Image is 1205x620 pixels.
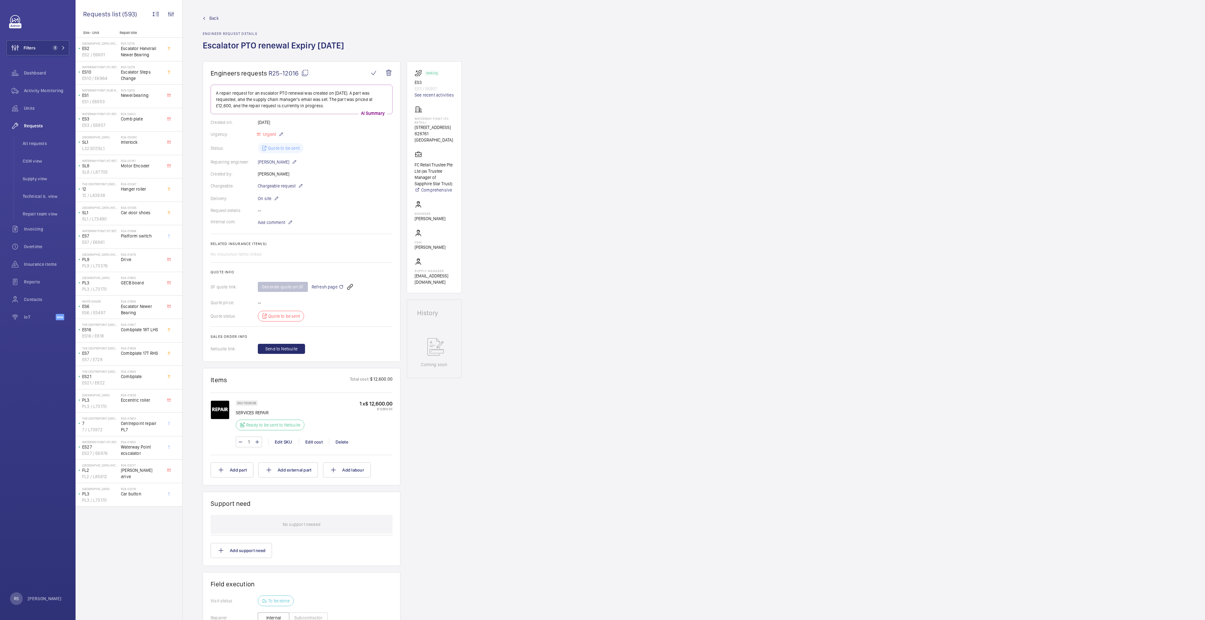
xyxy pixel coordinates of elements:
[121,92,162,98] span: Newel bearing
[82,310,118,316] p: ES6 / E5497
[359,110,387,116] p: AI Summary
[82,497,118,503] p: PL3 / L73170
[211,376,227,384] h1: Items
[82,186,118,192] p: 12
[28,595,62,602] p: [PERSON_NAME]
[426,72,438,74] p: Working
[82,350,118,356] p: ES7
[82,239,118,245] p: ES7 / E6961
[415,124,454,131] p: [STREET_ADDRESS]
[121,299,162,303] h2: R24-01606
[82,139,118,145] p: SL1
[262,132,276,137] span: Urgent
[82,209,118,216] p: SL1
[82,75,118,81] p: ES10 / E6964
[14,595,19,602] p: RS
[121,182,162,186] h2: R24-00247
[82,135,118,139] p: [GEOGRAPHIC_DATA]
[258,462,318,478] button: Add external part
[121,303,162,316] span: Escalator Newer Bearing
[82,403,118,410] p: PL3 / L73170
[82,45,118,52] p: ES2
[82,92,118,98] p: ES1
[121,233,162,239] span: Platform switch
[211,580,393,588] h1: Field execution
[121,186,162,192] span: Hanger roller
[82,192,118,198] p: 12 / L43938
[121,135,162,139] h2: R24-00080
[82,233,118,239] p: ES7
[82,444,118,450] p: ES27
[24,296,69,303] span: Contacts
[323,462,371,478] button: Add labour
[415,244,445,250] p: [PERSON_NAME]
[24,261,69,267] span: Insurance items
[82,416,118,420] p: The Centrepoint ([GEOGRAPHIC_DATA])
[415,187,454,193] a: Comprehensive
[23,211,69,217] span: Repair team view
[121,116,162,122] span: Comb plate
[82,356,118,363] p: ES7 / E728
[121,416,162,420] h2: R24-01903
[82,253,118,256] p: [GEOGRAPHIC_DATA] (MCST)
[121,112,162,116] h2: R23-12453
[415,79,454,86] p: ES3
[82,420,118,427] p: 7
[82,373,118,380] p: ES21
[415,273,454,285] p: [EMAIL_ADDRESS][DOMAIN_NAME]
[82,393,118,397] p: [GEOGRAPHIC_DATA]
[121,323,162,327] h2: R24-01607
[258,195,279,202] p: On site
[82,169,118,175] p: SL8 / L87705
[82,206,118,209] p: [GEOGRAPHIC_DATA] (MCST)
[82,380,118,386] p: ES21 / E822
[24,45,36,51] span: Filters
[415,212,445,215] p: Engineer
[421,361,447,368] p: Coming soon
[82,450,118,456] p: ES27 / E6976
[82,397,118,403] p: PL3
[24,87,69,94] span: Activity Monitoring
[283,515,320,534] p: No support needed
[82,216,118,222] p: SL1 / L73490
[82,370,118,373] p: The Centrepoint ([GEOGRAPHIC_DATA])
[82,473,118,480] p: FL2 / L85612
[121,45,162,58] span: Escalator Handrail Newer Bearing
[258,158,297,166] p: [PERSON_NAME]
[24,123,69,129] span: Requests
[415,215,445,222] p: [PERSON_NAME]
[24,226,69,232] span: Invoicing
[246,422,300,428] p: Ready to be sent to Netsuite
[269,69,309,77] span: R25-12016
[121,42,162,45] h2: R23-12179
[24,279,69,285] span: Reports
[83,10,122,18] span: Requests list
[82,112,118,116] p: Waterway Point (FC Retail)
[121,159,162,163] h2: R24-00181
[121,65,162,69] h2: R23-12279
[415,69,425,77] img: escalator.svg
[82,159,118,163] p: Waterway Point (FC Retail)
[258,344,305,354] button: Send to Netsuite
[211,270,393,274] h2: Quote info
[82,327,118,333] p: ES16
[268,439,299,445] div: Edit SKU
[415,117,454,124] p: Waterway Point (FC Retail)
[258,219,285,226] span: Add comment
[359,407,393,411] p: $ 12,600.00
[82,256,118,263] p: PL9
[121,467,162,480] span: [PERSON_NAME] drive
[82,88,118,92] p: Waterway Point (Sub MC)
[82,346,118,350] p: The Centrepoint ([GEOGRAPHIC_DATA])
[82,145,118,152] p: L32307/SL1
[82,440,118,444] p: Waterway Point (FC Retail)
[237,402,256,404] p: SKU 1008536
[82,263,118,269] p: PL9 / L73376
[417,310,451,316] h1: History
[82,116,118,122] p: ES3
[209,15,219,21] span: Back
[121,327,162,333] span: Combplate 18T LHS
[82,333,118,339] p: ES16 / E818
[415,92,454,98] a: See recent activities
[82,323,118,327] p: The Centrepoint ([GEOGRAPHIC_DATA])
